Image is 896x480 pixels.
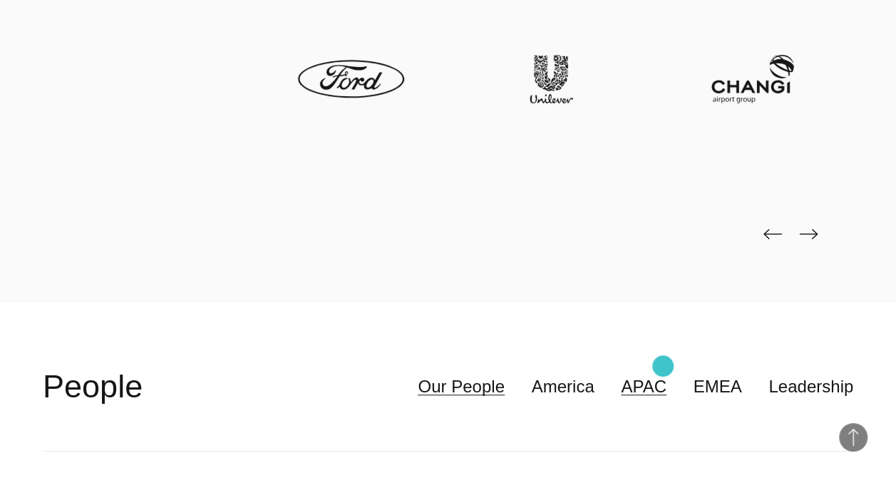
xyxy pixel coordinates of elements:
[532,373,594,400] a: America
[418,373,504,400] a: Our People
[763,229,782,240] img: page-back-black.png
[43,365,143,408] h2: People
[799,229,818,240] img: page-next-black.png
[768,373,853,400] a: Leadership
[298,55,405,103] img: Ford
[621,373,666,400] a: APAC
[699,55,806,103] img: Changi
[839,423,867,452] button: Back to Top
[694,373,742,400] a: EMEA
[498,55,605,103] img: Unilever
